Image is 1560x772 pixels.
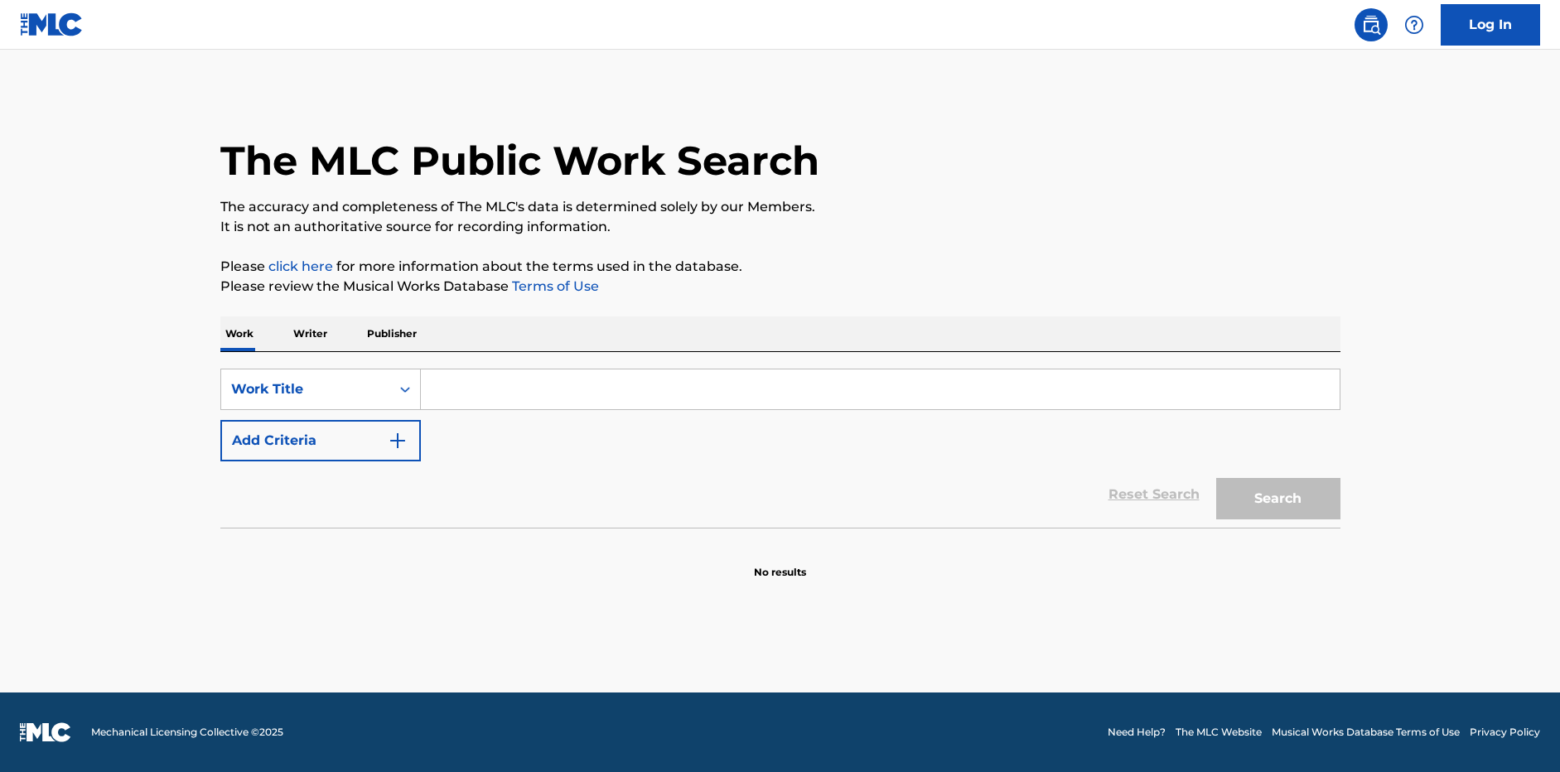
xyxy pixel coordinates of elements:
img: search [1361,15,1381,35]
a: The MLC Website [1176,725,1262,740]
p: Publisher [362,316,422,351]
iframe: Chat Widget [1477,692,1560,772]
form: Search Form [220,369,1340,528]
div: Help [1398,8,1431,41]
img: MLC Logo [20,12,84,36]
a: Musical Works Database Terms of Use [1272,725,1460,740]
a: Terms of Use [509,278,599,294]
button: Add Criteria [220,420,421,461]
a: Public Search [1355,8,1388,41]
p: Writer [288,316,332,351]
p: Please review the Musical Works Database [220,277,1340,297]
a: Privacy Policy [1470,725,1540,740]
p: The accuracy and completeness of The MLC's data is determined solely by our Members. [220,197,1340,217]
a: Need Help? [1108,725,1166,740]
a: click here [268,258,333,274]
p: Please for more information about the terms used in the database. [220,257,1340,277]
div: Work Title [231,379,380,399]
span: Mechanical Licensing Collective © 2025 [91,725,283,740]
img: help [1404,15,1424,35]
h1: The MLC Public Work Search [220,136,819,186]
img: 9d2ae6d4665cec9f34b9.svg [388,431,408,451]
p: It is not an authoritative source for recording information. [220,217,1340,237]
p: No results [754,545,806,580]
a: Log In [1441,4,1540,46]
img: logo [20,722,71,742]
p: Work [220,316,258,351]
